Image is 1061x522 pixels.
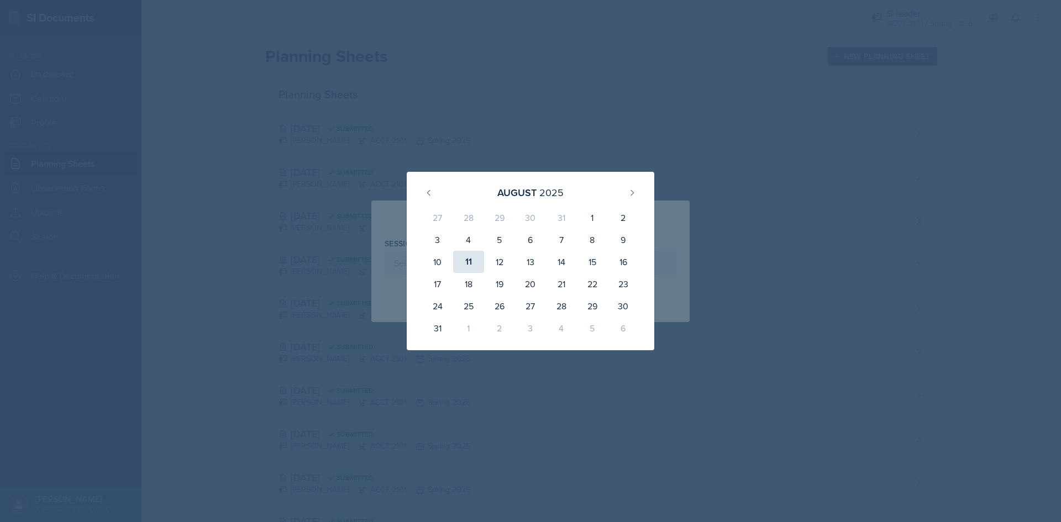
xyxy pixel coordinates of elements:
div: 5 [577,317,608,339]
div: 27 [422,207,453,229]
div: 15 [577,251,608,273]
div: 30 [608,295,639,317]
div: 20 [515,273,546,295]
div: 29 [484,207,515,229]
div: 19 [484,273,515,295]
div: 3 [515,317,546,339]
div: 13 [515,251,546,273]
div: 8 [577,229,608,251]
div: 22 [577,273,608,295]
div: 31 [546,207,577,229]
div: 2 [484,317,515,339]
div: 17 [422,273,453,295]
div: 29 [577,295,608,317]
div: 30 [515,207,546,229]
div: 16 [608,251,639,273]
div: 5 [484,229,515,251]
div: 6 [515,229,546,251]
div: 28 [546,295,577,317]
div: 2 [608,207,639,229]
div: 4 [546,317,577,339]
div: 2025 [539,185,564,200]
div: 4 [453,229,484,251]
div: 21 [546,273,577,295]
div: 3 [422,229,453,251]
div: August [497,185,537,200]
div: 11 [453,251,484,273]
div: 1 [453,317,484,339]
div: 23 [608,273,639,295]
div: 7 [546,229,577,251]
div: 26 [484,295,515,317]
div: 10 [422,251,453,273]
div: 31 [422,317,453,339]
div: 24 [422,295,453,317]
div: 28 [453,207,484,229]
div: 14 [546,251,577,273]
div: 12 [484,251,515,273]
div: 27 [515,295,546,317]
div: 9 [608,229,639,251]
div: 18 [453,273,484,295]
div: 6 [608,317,639,339]
div: 1 [577,207,608,229]
div: 25 [453,295,484,317]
